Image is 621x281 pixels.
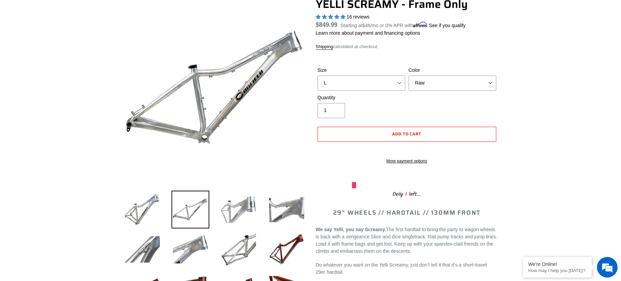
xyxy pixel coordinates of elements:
[528,268,587,273] p: How may I help you today?
[403,190,409,199] span: 1
[316,30,420,36] a: Learn more about payment and financing options
[341,20,466,29] p: Starting at /mo or 0% APR with .
[429,23,466,28] a: See if you qualify - Learn more about Affirm Financing (opens in modal)
[22,34,39,52] img: d_696896380_company_1647369064580_696896380
[362,23,370,28] span: $48
[333,208,481,217] span: 29" WHEELS // HARDTAIL // 130MM FRONT
[392,131,422,137] span: Add to cart
[171,191,209,228] img: Load image into Gallery viewer, YELLI SCREAMY - Frame Only
[316,44,333,50] a: Shipping
[316,21,337,28] span: $849.99
[318,94,405,101] label: Quantity
[316,227,386,232] b: We say Yelli, you say Screamy.
[123,231,161,268] img: Load image into Gallery viewer, YELLI SCREAMY - Frame Only
[316,43,498,50] div: calculated at checkout.
[316,227,495,239] span: The first hardtail to bring the party to wagon wheels is back with a vengeance.
[409,67,496,74] label: Color
[346,14,369,20] span: 16 reviews
[8,38,18,48] div: Navigation go back
[40,87,95,156] span: We're online!
[352,188,462,199] div: Only left...
[268,191,306,228] img: Load image into Gallery viewer, YELLI SCREAMY - Frame Only
[528,261,587,267] div: We're Online!
[318,127,496,142] button: Add to cart
[316,262,487,275] span: Do whatever you want on the Yelli Screamy, just don’t tell it that it’s a short-travel 29er hardt...
[3,188,131,212] textarea: Type your message and hit 'Enter'
[318,67,405,74] label: Size
[413,22,428,27] span: Affirm
[220,191,257,228] img: Load image into Gallery viewer, YELLI SCREAMY - Frame Only
[123,191,161,228] img: Load image into Gallery viewer, YELLI SCREAMY - Frame Only
[220,231,257,268] img: Load image into Gallery viewer, YELLI SCREAMY - Frame Only
[318,158,496,164] a: More payment options
[46,38,126,47] div: Chat with us now
[113,3,129,20] div: Minimize live chat window
[316,14,347,20] span: 5.00 stars
[171,231,209,268] img: Load image into Gallery viewer, YELLI SCREAMY - Frame Only
[316,226,498,255] p: Slice and dice singletrack. Rail pump tracks and jump lines. Load it with frame bags and get lost...
[268,231,306,268] img: Load image into Gallery viewer, YELLI SCREAMY - Frame Only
